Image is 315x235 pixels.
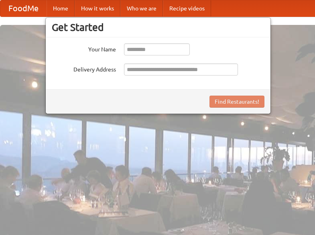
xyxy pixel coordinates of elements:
[209,96,264,108] button: Find Restaurants!
[75,0,120,16] a: How it works
[52,21,264,33] h3: Get Started
[120,0,163,16] a: Who we are
[52,63,116,74] label: Delivery Address
[52,43,116,53] label: Your Name
[47,0,75,16] a: Home
[0,0,47,16] a: FoodMe
[163,0,211,16] a: Recipe videos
